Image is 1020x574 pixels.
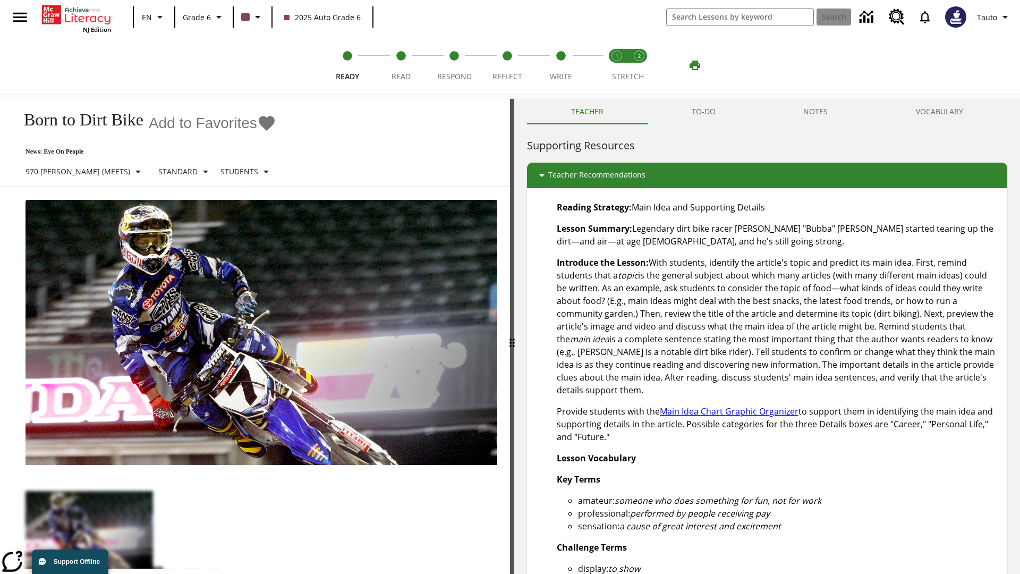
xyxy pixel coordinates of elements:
[624,36,654,95] button: Stretch Respond step 2 of 2
[21,162,149,181] button: Select Lexile, 970 Lexile (Meets)
[514,99,1020,574] div: activity
[83,26,111,33] span: NJ Edition
[178,7,229,27] button: Grade: Grade 6, Select a grade
[42,3,111,33] div: Home
[32,550,108,574] button: Support Offline
[25,200,497,466] img: Motocross racer James Stewart flies through the air on his dirt bike.
[492,71,522,81] span: Reflect
[477,36,538,95] button: Reflect step 4 of 5
[13,148,277,156] p: News: Eye On People
[137,7,171,27] button: Language: EN, Select a language
[284,12,361,23] span: 2025 Auto Grade 6
[612,71,644,81] span: STRETCH
[616,53,618,60] text: 1
[527,99,648,124] button: Teacher
[557,201,999,214] p: Main Idea and Supporting Details
[557,542,627,553] strong: Challenge Terms
[527,137,1007,154] h6: Supporting Resources
[54,558,100,565] span: Support Offline
[638,53,641,60] text: 2
[618,269,638,281] em: topic
[882,3,911,31] a: Resource Center, Will open in new tab
[945,6,966,28] img: Avatar
[336,71,359,81] span: Ready
[510,99,514,574] div: Press Enter or Spacebar and then press right and left arrow keys to move the slider
[423,36,485,95] button: Respond step 3 of 5
[578,507,999,520] li: professional:
[557,256,999,396] p: With students, identify the article's topic and predict its main idea. First, remind students tha...
[853,3,882,32] a: Data Center
[619,520,781,532] em: a cause of great interest and excitement
[601,36,632,95] button: Stretch Read step 1 of 2
[911,3,939,31] a: Notifications
[615,495,821,507] em: someone who does something for fun, not for work
[220,166,258,177] p: Students
[760,99,872,124] button: NOTES
[973,7,1016,27] button: Profile/Settings
[317,36,378,95] button: Ready step 1 of 5
[437,71,472,81] span: Respond
[142,12,152,23] span: EN
[557,222,999,248] p: Legendary dirt bike racer [PERSON_NAME] "Bubba" [PERSON_NAME] started tearing up the dirt—and air...
[13,110,143,130] h1: Born to Dirt Bike
[667,9,813,26] input: search field
[570,333,609,345] em: main idea
[158,166,198,177] p: Standard
[557,223,632,234] strong: Lesson Summary:
[216,162,277,181] button: Select Student
[660,406,798,417] a: Main Idea Chart Graphic Organizer
[648,99,760,124] button: TO-DO
[578,494,999,507] li: amateur:
[557,257,649,268] strong: Introduce the Lesson:
[370,36,431,95] button: Read step 2 of 5
[392,71,411,81] span: Read
[527,163,1007,188] div: Teacher Recommendations
[4,2,36,33] button: Open side menu
[872,99,1007,124] button: VOCABULARY
[557,405,999,443] p: Provide students with the to support them in identifying the main idea and supporting details in ...
[527,99,1007,124] div: Instructional Panel Tabs
[154,162,216,181] button: Scaffolds, Standard
[939,3,973,31] button: Select a new avatar
[678,56,712,75] button: Print
[530,36,592,95] button: Write step 5 of 5
[149,114,276,132] button: Add to Favorites - Born to Dirt Bike
[237,7,268,27] button: Class color is dark brown. Change class color
[550,71,572,81] span: Write
[183,12,211,23] span: Grade 6
[578,520,999,533] li: sensation:
[557,452,636,464] strong: Lesson Vocabulary
[557,201,632,213] strong: Reading Strategy:
[977,12,997,23] span: Tauto
[149,115,257,132] span: Add to Favorites
[25,166,130,177] p: 970 [PERSON_NAME] (Meets)
[548,169,645,182] p: Teacher Recommendations
[557,474,600,485] strong: Key Terms
[630,508,770,519] em: performed by people receiving pay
